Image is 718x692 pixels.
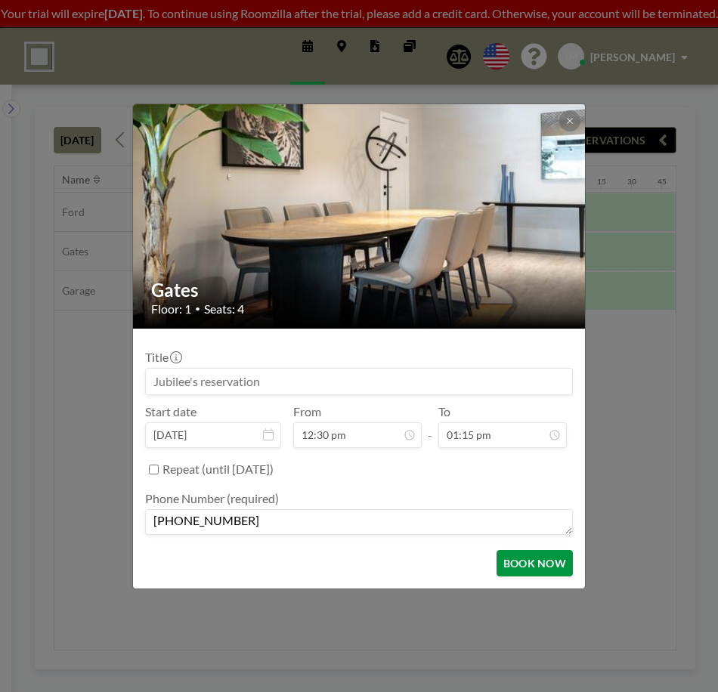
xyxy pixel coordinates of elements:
[438,404,450,419] label: To
[145,491,279,506] label: Phone Number (required)
[146,369,572,394] input: Jubilee's reservation
[497,550,573,576] button: BOOK NOW
[428,409,432,443] span: -
[151,301,191,317] span: Floor: 1
[204,301,244,317] span: Seats: 4
[195,303,200,314] span: •
[162,462,274,477] label: Repeat (until [DATE])
[133,65,586,367] img: 537.jpg
[293,404,321,419] label: From
[145,350,181,365] label: Title
[145,404,197,419] label: Start date
[151,279,568,301] h2: Gates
